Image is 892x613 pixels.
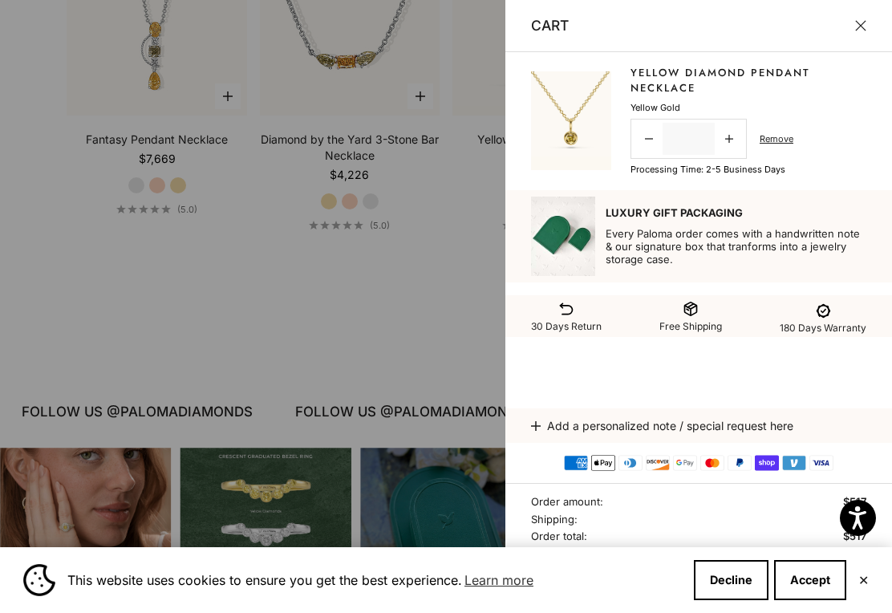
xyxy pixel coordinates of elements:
button: Add a personalized note / special request here [531,408,866,443]
span: Free Shipping [659,320,722,332]
a: Remove [760,132,793,146]
a: Learn more [462,568,536,592]
img: Cookie banner [23,564,55,596]
input: Change quantity [663,123,715,155]
button: Decline [694,560,768,600]
p: Every Paloma order comes with a handwritten note & our signature box that tranforms into a jewelr... [606,227,866,266]
span: Shipping: [531,511,578,528]
span: $517 [843,493,866,510]
img: warranty-term-svgrepo-com.svg [812,299,835,323]
img: return-svgrepo-com.svg [558,301,574,317]
span: 180 Days Warranty [780,322,866,334]
button: Accept [774,560,846,600]
img: box_2.jpg [531,197,595,276]
a: Yellow Diamond Pendant Necklace [630,65,866,96]
span: Order total: [531,528,587,545]
p: Processing time: 2-5 business days [630,162,785,177]
img: shipping-box-01-svgrepo-com.svg [683,301,699,317]
span: 30 Days Return [531,320,602,332]
p: Yellow Gold [630,100,680,115]
button: Close [858,575,869,585]
p: Luxury Gift Packaging [606,206,866,219]
img: #YellowGold [531,71,611,170]
span: This website uses cookies to ensure you get the best experience. [67,568,681,592]
span: Order amount: [531,493,603,510]
p: Cart [531,14,569,37]
span: $517 [843,528,866,545]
